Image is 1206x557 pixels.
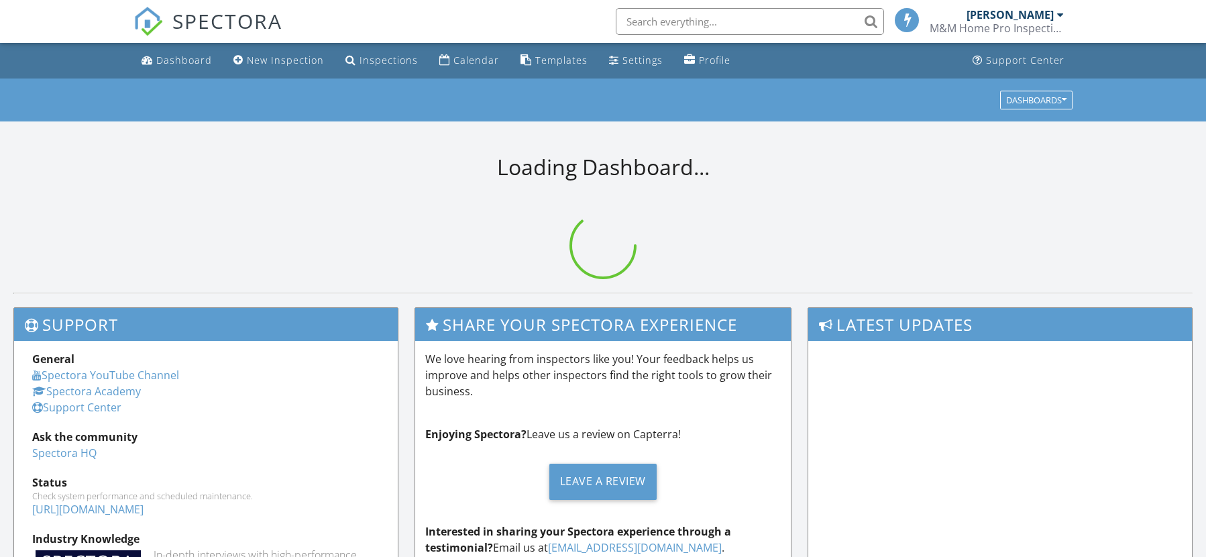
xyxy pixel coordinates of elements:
div: Dashboards [1006,95,1066,105]
h3: Support [14,308,398,341]
div: New Inspection [247,54,324,66]
strong: Interested in sharing your Spectora experience through a testimonial? [425,524,731,555]
div: Calendar [453,54,499,66]
h3: Latest Updates [808,308,1192,341]
a: Profile [679,48,736,73]
a: [URL][DOMAIN_NAME] [32,502,144,517]
div: Settings [622,54,663,66]
span: SPECTORA [172,7,282,35]
a: Spectora YouTube Channel [32,368,179,383]
a: Calendar [434,48,504,73]
div: Check system performance and scheduled maintenance. [32,491,380,501]
a: Leave a Review [425,453,781,510]
img: The Best Home Inspection Software - Spectora [133,7,163,36]
div: Profile [699,54,730,66]
a: SPECTORA [133,18,282,46]
a: Spectora Academy [32,384,141,399]
a: Dashboard [136,48,217,73]
strong: General [32,352,74,366]
a: Support Center [967,48,1070,73]
button: Dashboards [1000,91,1073,109]
a: Settings [604,48,668,73]
p: Email us at . [425,523,781,556]
input: Search everything... [616,8,884,35]
div: [PERSON_NAME] [967,8,1054,21]
a: Spectora HQ [32,446,97,460]
div: Status [32,474,380,491]
a: Templates [515,48,593,73]
div: Dashboard [156,54,212,66]
a: New Inspection [228,48,329,73]
p: We love hearing from inspectors like you! Your feedback helps us improve and helps other inspecto... [425,351,781,399]
strong: Enjoying Spectora? [425,427,527,442]
div: M&M Home Pro Inspections, PLLC [930,21,1064,35]
a: [EMAIL_ADDRESS][DOMAIN_NAME] [548,540,722,555]
div: Ask the community [32,429,380,445]
div: Inspections [360,54,418,66]
a: Inspections [340,48,423,73]
h3: Share Your Spectora Experience [415,308,791,341]
div: Templates [535,54,588,66]
p: Leave us a review on Capterra! [425,426,781,442]
div: Support Center [986,54,1064,66]
div: Industry Knowledge [32,531,380,547]
a: Support Center [32,400,121,415]
div: Leave a Review [549,464,657,500]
